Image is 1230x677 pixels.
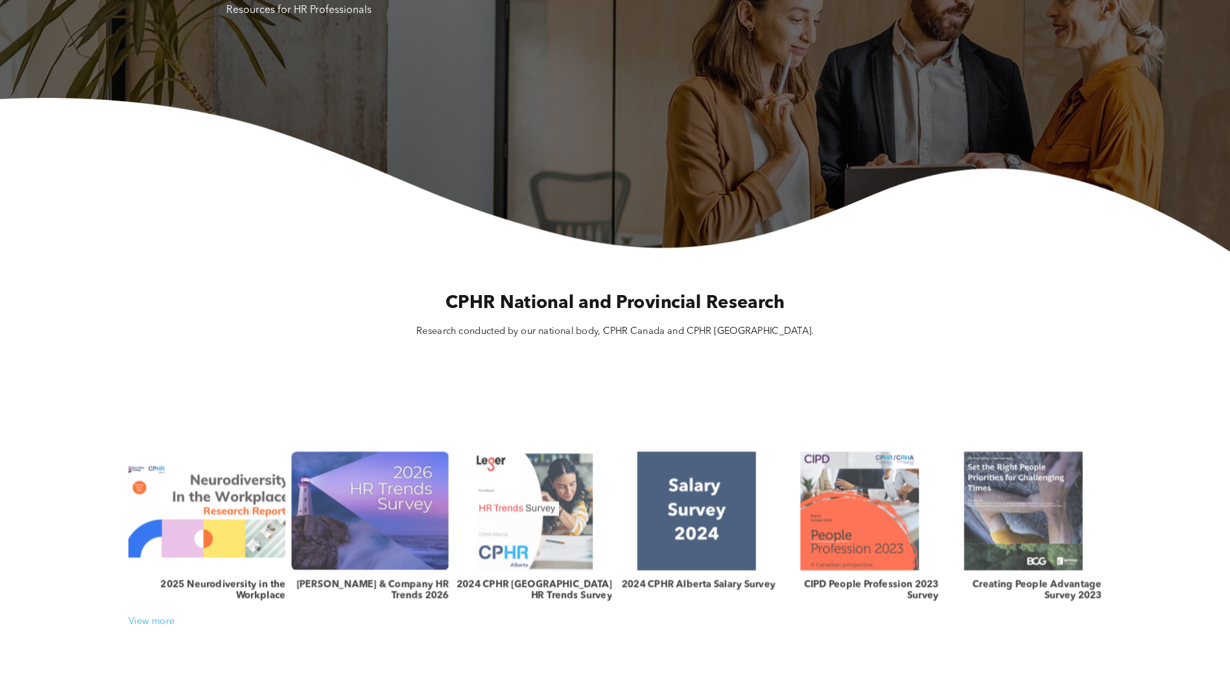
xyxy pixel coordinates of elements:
[416,327,814,337] span: Research conducted by our national body, CPHR Canada and CPHR [GEOGRAPHIC_DATA].
[622,579,775,590] h3: 2024 CPHR Alberta Salary Survey
[445,294,785,313] span: CPHR National and Provincial Research
[123,617,1108,628] div: View more
[292,579,449,602] h3: [PERSON_NAME] & Company HR Trends 2026
[945,579,1102,602] h3: Creating People Advantage Survey 2023
[226,5,372,16] span: Resources for HR Professionals
[128,579,286,602] h3: 2025 Neurodiversity in the Workplace
[781,579,939,602] h3: CIPD People Profession 2023 Survey
[455,579,612,602] h3: 2024 CPHR [GEOGRAPHIC_DATA] HR Trends Survey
